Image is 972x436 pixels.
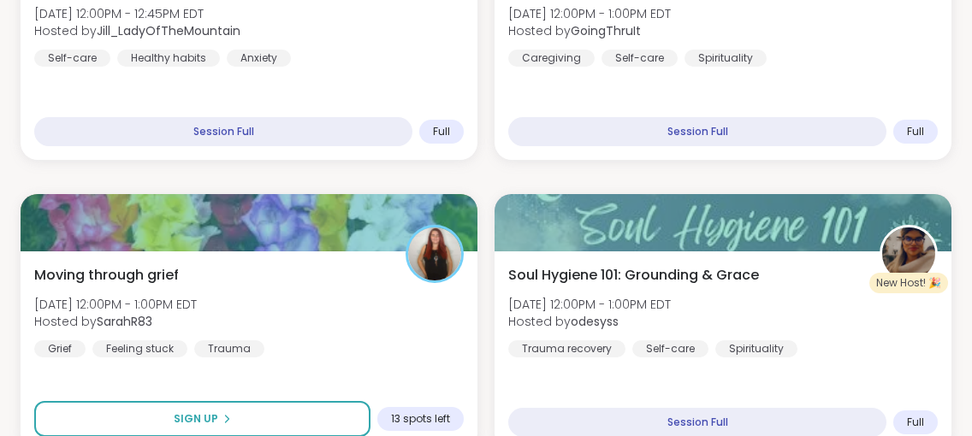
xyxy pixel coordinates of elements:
div: Session Full [508,117,886,146]
span: Hosted by [508,22,671,39]
div: Grief [34,340,86,357]
span: Sign Up [174,411,218,427]
div: Caregiving [508,50,595,67]
div: Self-care [34,50,110,67]
span: [DATE] 12:00PM - 12:45PM EDT [34,5,240,22]
div: Trauma recovery [508,340,625,357]
span: 13 spots left [391,412,450,426]
div: New Host! 🎉 [869,273,948,293]
div: Self-care [602,50,678,67]
div: Session Full [34,117,412,146]
div: Healthy habits [117,50,220,67]
span: Full [907,125,924,138]
div: Anxiety [227,50,291,67]
span: Hosted by [34,22,240,39]
div: Spirituality [715,340,797,357]
span: Hosted by [34,313,197,330]
span: Hosted by [508,313,671,330]
span: [DATE] 12:00PM - 1:00PM EDT [508,296,671,313]
b: Jill_LadyOfTheMountain [97,22,240,39]
img: SarahR83 [408,227,461,280]
div: Trauma [194,340,264,357]
div: Self-care [632,340,708,357]
span: [DATE] 12:00PM - 1:00PM EDT [34,296,197,313]
img: odesyss [882,227,935,280]
span: Soul Hygiene 101: Grounding & Grace [508,265,759,286]
div: Feeling stuck [92,340,187,357]
b: odesyss [571,313,619,330]
span: Full [907,415,924,429]
span: Moving through grief [34,265,179,286]
span: [DATE] 12:00PM - 1:00PM EDT [508,5,671,22]
b: GoingThruIt [571,22,641,39]
span: Full [433,125,450,138]
div: Spirituality [685,50,767,67]
b: SarahR83 [97,313,152,330]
